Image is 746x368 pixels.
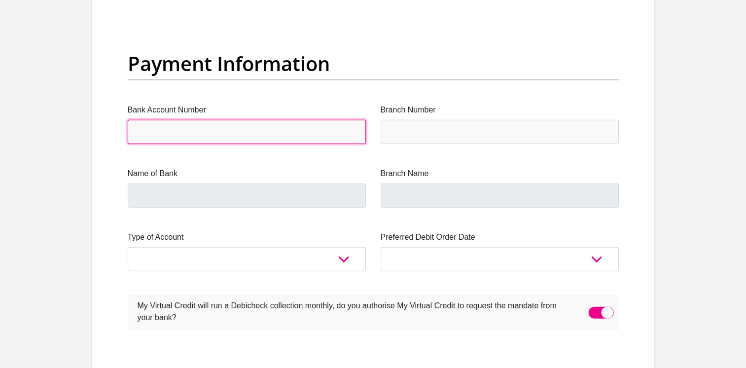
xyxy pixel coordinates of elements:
label: Type of Account [128,231,366,243]
label: Branch Name [381,168,619,180]
label: Bank Account Number [128,104,366,116]
label: Name of Bank [128,168,366,180]
h2: Payment Information [128,52,619,75]
input: Name of Bank [128,184,366,208]
label: My Virtual Credit will run a Debicheck collection monthly, do you authorise My Virtual Credit to ... [128,295,569,326]
input: Branch Name [381,184,619,208]
input: Bank Account Number [128,120,366,144]
label: Branch Number [381,104,619,116]
input: Branch Number [381,120,619,144]
label: Preferred Debit Order Date [381,231,619,243]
